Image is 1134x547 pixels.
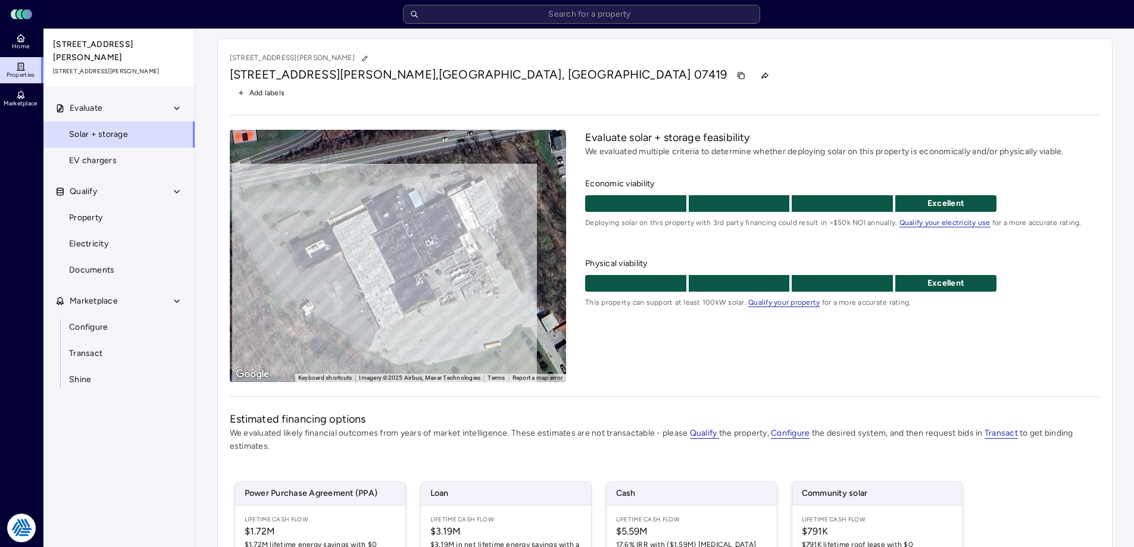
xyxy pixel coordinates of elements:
span: Lifetime Cash Flow [802,515,953,524]
p: [STREET_ADDRESS][PERSON_NAME] [230,51,373,66]
span: Physical viability [585,257,1099,270]
img: Tradition Energy [7,514,36,542]
span: Lifetime Cash Flow [430,515,582,524]
span: Qualify [690,428,719,439]
span: Solar + storage [69,128,128,141]
button: Keyboard shortcuts [298,374,352,382]
h2: Estimated financing options [230,411,1100,427]
span: Shine [69,373,91,386]
span: Economic viability [585,177,1099,190]
a: Transact [43,340,195,367]
span: $5.59M [616,524,767,539]
a: EV chargers [43,148,195,174]
span: Add labels [249,87,285,99]
p: Excellent [895,277,996,290]
a: Documents [43,257,195,283]
span: Documents [69,264,114,277]
span: Electricity [69,237,108,251]
span: [STREET_ADDRESS][PERSON_NAME], [230,67,439,82]
span: Qualify [70,185,97,198]
img: Google [233,367,272,382]
span: Community solar [792,482,963,505]
span: Configure [69,321,108,334]
a: Terms (opens in new tab) [488,374,505,381]
a: Solar + storage [43,121,195,148]
a: Configure [771,428,810,438]
span: Lifetime Cash Flow [616,515,767,524]
span: Home [12,43,29,50]
button: Evaluate [43,95,196,121]
a: Qualify your electricity use [899,218,991,227]
a: Qualify your property [748,298,820,307]
span: Transact [985,428,1018,439]
span: Deploying solar on this property with 3rd party financing could result in >$50k NOI annually. for... [585,217,1099,229]
a: Property [43,205,195,231]
span: Marketplace [4,100,37,107]
p: We evaluated multiple criteria to determine whether deploying solar on this property is economica... [585,145,1099,158]
span: Loan [421,482,591,505]
button: Add labels [230,85,293,101]
span: Power Purchase Agreement (PPA) [235,482,405,505]
a: Open this area in Google Maps (opens a new window) [233,367,272,382]
a: Report a map error [513,374,563,381]
span: $791K [802,524,953,539]
h2: Evaluate solar + storage feasibility [585,130,1099,145]
a: Shine [43,367,195,393]
span: [STREET_ADDRESS][PERSON_NAME] [53,67,186,76]
a: Configure [43,314,195,340]
span: Property [69,211,102,224]
span: Evaluate [70,102,102,115]
button: Marketplace [43,288,196,314]
span: [STREET_ADDRESS][PERSON_NAME] [53,38,186,64]
span: EV chargers [69,154,117,167]
a: Transact [985,428,1018,438]
input: Search for a property [403,5,760,24]
span: Configure [771,428,810,439]
span: Imagery ©2025 Airbus, Maxar Technologies [359,374,480,381]
span: $1.72M [245,524,396,539]
span: Cash [607,482,777,505]
span: Transact [69,347,102,360]
button: Qualify [43,179,196,205]
span: [GEOGRAPHIC_DATA], [GEOGRAPHIC_DATA] 07419 [439,67,727,82]
span: Marketplace [70,295,118,308]
span: $3.19M [430,524,582,539]
p: Excellent [895,197,996,210]
a: Qualify [690,428,719,438]
span: Lifetime Cash Flow [245,515,396,524]
p: We evaluated likely financial outcomes from years of market intelligence. These estimates are not... [230,427,1100,453]
a: Electricity [43,231,195,257]
span: Properties [7,71,35,79]
span: This property can support at least 100kW solar. for a more accurate rating. [585,296,1099,308]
